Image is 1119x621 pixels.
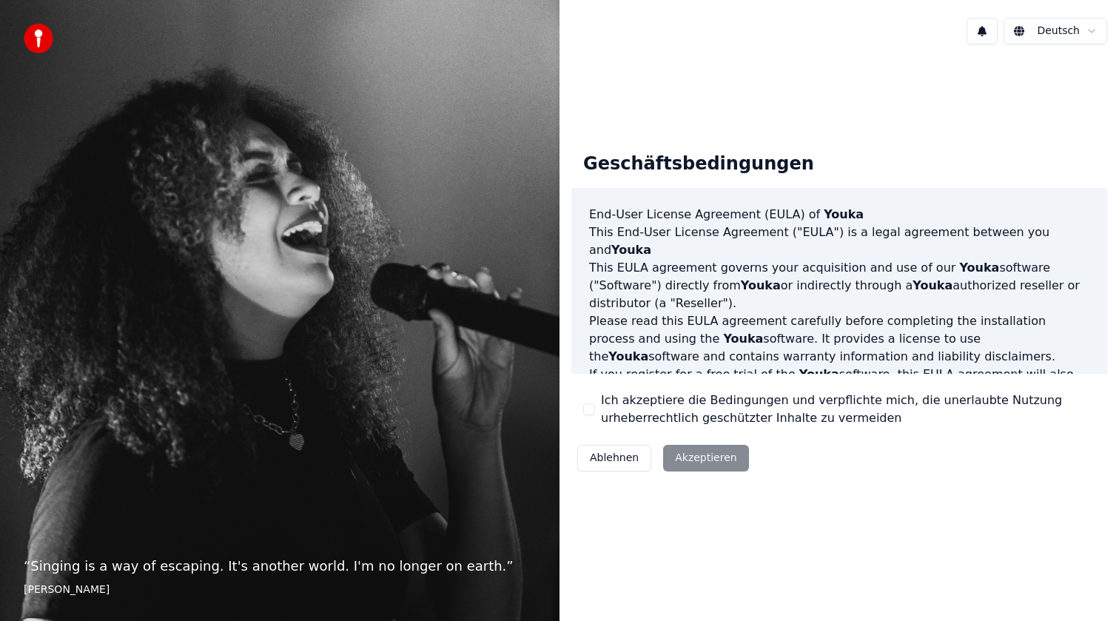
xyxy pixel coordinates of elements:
label: Ich akzeptiere die Bedingungen und verpflichte mich, die unerlaubte Nutzung urheberrechtlich gesc... [601,392,1095,427]
p: If you register for a free trial of the software, this EULA agreement will also govern that trial... [589,366,1089,437]
span: Youka [959,261,999,275]
p: This EULA agreement governs your acquisition and use of our software ("Software") directly from o... [589,259,1089,312]
h3: End-User License Agreement (EULA) of [589,206,1089,224]
span: Youka [723,332,763,346]
span: Youka [608,349,648,363]
span: Youka [741,278,781,292]
span: Youka [611,243,651,257]
span: Youka [824,207,864,221]
button: Ablehnen [577,445,651,471]
img: youka [24,24,53,53]
p: “ Singing is a way of escaping. It's another world. I'm no longer on earth. ” [24,556,536,577]
p: This End-User License Agreement ("EULA") is a legal agreement between you and [589,224,1089,259]
span: Youka [799,367,839,381]
div: Geschäftsbedingungen [571,141,826,188]
span: Youka [913,278,952,292]
p: Please read this EULA agreement carefully before completing the installation process and using th... [589,312,1089,366]
footer: [PERSON_NAME] [24,583,536,597]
